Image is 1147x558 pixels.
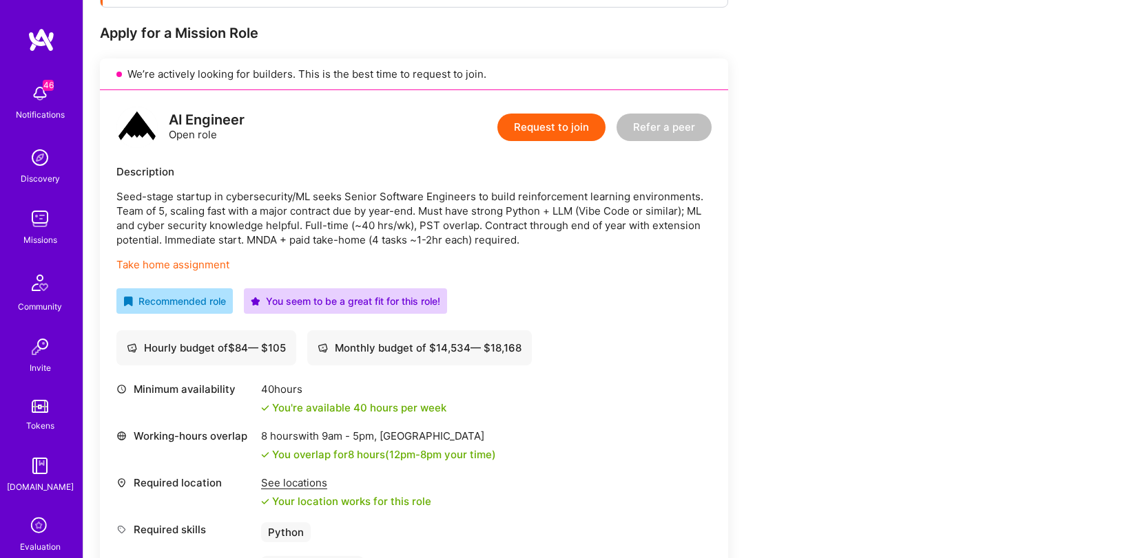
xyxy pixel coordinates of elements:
[123,297,133,306] i: icon RecommendedBadge
[7,480,74,494] div: [DOMAIN_NAME]
[251,294,440,308] div: You seem to be a great fit for this role!
[100,58,728,90] div: We’re actively looking for builders. This is the best time to request to join.
[261,497,269,506] i: icon Check
[26,418,54,433] div: Tokens
[116,477,127,488] i: icon Location
[123,294,226,308] div: Recommended role
[23,233,57,247] div: Missions
[32,400,48,413] img: tokens
[116,189,712,247] p: Seed-stage startup in cybersecurity/ML seeks Senior Software Engineers to build reinforcement lea...
[127,341,286,355] div: Hourly budget of $ 84 — $ 105
[169,113,245,127] div: AI Engineer
[116,429,254,443] div: Working-hours overlap
[261,451,269,459] i: icon Check
[261,382,446,396] div: 40 hours
[319,429,380,442] span: 9am - 5pm ,
[43,80,54,91] span: 46
[30,361,51,375] div: Invite
[389,448,442,461] span: 12pm - 8pm
[16,107,65,122] div: Notifications
[116,524,127,535] i: icon Tag
[23,266,56,299] img: Community
[26,205,54,233] img: teamwork
[26,333,54,361] img: Invite
[318,343,328,353] i: icon Cash
[617,114,712,141] button: Refer a peer
[18,299,62,314] div: Community
[272,447,496,462] div: You overlap for 8 hours ( your time)
[261,404,269,412] i: icon Check
[26,80,54,107] img: bell
[116,382,254,396] div: Minimum availability
[251,297,260,306] i: icon PurpleStar
[261,475,431,490] div: See locations
[27,513,53,539] i: icon SelectionTeam
[116,107,158,148] img: logo
[127,343,137,353] i: icon Cash
[26,144,54,171] img: discovery
[116,258,229,271] a: Take home assignment
[116,164,712,179] div: Description
[261,494,431,508] div: Your location works for this role
[100,24,728,42] div: Apply for a Mission Role
[261,400,446,415] div: You're available 40 hours per week
[28,28,55,52] img: logo
[169,113,245,142] div: Open role
[318,341,521,355] div: Monthly budget of $ 14,534 — $ 18,168
[261,522,311,542] div: Python
[261,429,496,443] div: 8 hours with [GEOGRAPHIC_DATA]
[497,114,606,141] button: Request to join
[21,171,60,186] div: Discovery
[20,539,61,554] div: Evaluation
[116,475,254,490] div: Required location
[116,431,127,441] i: icon World
[26,452,54,480] img: guide book
[116,384,127,394] i: icon Clock
[116,522,254,537] div: Required skills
